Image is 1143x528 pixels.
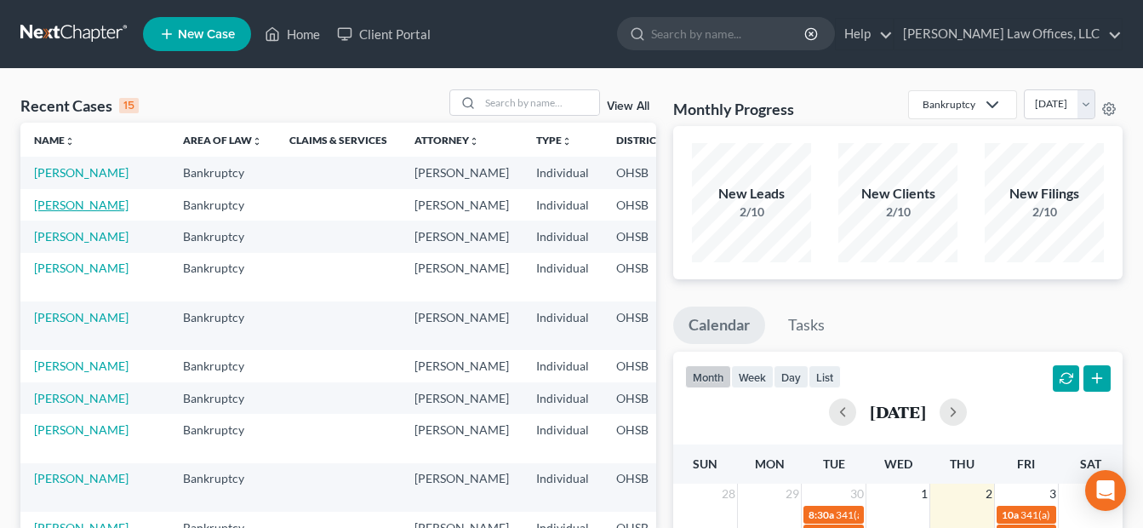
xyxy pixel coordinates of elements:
a: Home [256,19,329,49]
a: [PERSON_NAME] [34,471,129,485]
button: month [685,365,731,388]
a: [PERSON_NAME] [34,261,129,275]
span: Wed [884,456,912,471]
td: OHSB [603,350,686,382]
a: [PERSON_NAME] [34,422,129,437]
td: OHSB [603,414,686,462]
a: [PERSON_NAME] Law Offices, LLC [894,19,1122,49]
a: Calendar [673,307,765,344]
a: View All [607,100,649,112]
h2: [DATE] [870,403,926,421]
td: OHSB [603,463,686,512]
i: unfold_more [469,136,479,146]
a: Help [836,19,893,49]
td: [PERSON_NAME] [401,157,523,188]
span: New Case [178,28,235,41]
div: 2/10 [985,204,1104,221]
td: [PERSON_NAME] [401,463,523,512]
span: 30 [849,484,866,504]
td: Individual [523,189,603,221]
td: Bankruptcy [169,189,276,221]
input: Search by name... [651,18,807,49]
a: [PERSON_NAME] [34,229,129,244]
td: [PERSON_NAME] [401,350,523,382]
td: Individual [523,253,603,301]
button: day [774,365,809,388]
td: OHSB [603,382,686,414]
div: New Leads [692,184,811,204]
span: 341(a) meeting for [PERSON_NAME] & [PERSON_NAME] [836,508,1090,521]
div: Recent Cases [20,95,139,116]
td: Bankruptcy [169,157,276,188]
a: [PERSON_NAME] [34,198,129,212]
td: Bankruptcy [169,414,276,462]
td: Bankruptcy [169,253,276,301]
td: Individual [523,301,603,350]
td: [PERSON_NAME] [401,189,523,221]
button: week [731,365,774,388]
div: New Filings [985,184,1104,204]
span: 3 [1048,484,1058,504]
td: [PERSON_NAME] [401,253,523,301]
a: [PERSON_NAME] [34,359,129,373]
a: Nameunfold_more [34,134,75,146]
div: Bankruptcy [923,97,975,112]
td: Individual [523,221,603,252]
a: Client Portal [329,19,439,49]
div: New Clients [838,184,957,204]
div: 15 [119,98,139,113]
a: [PERSON_NAME] [34,165,129,180]
span: Sun [693,456,717,471]
i: unfold_more [252,136,262,146]
td: Individual [523,382,603,414]
td: [PERSON_NAME] [401,301,523,350]
td: OHSB [603,253,686,301]
span: Thu [950,456,974,471]
h3: Monthly Progress [673,99,794,119]
a: Typeunfold_more [536,134,572,146]
td: Bankruptcy [169,463,276,512]
a: Tasks [773,307,840,344]
span: 10a [1002,508,1019,521]
i: unfold_more [65,136,75,146]
a: [PERSON_NAME] [34,310,129,324]
td: OHSB [603,189,686,221]
td: Bankruptcy [169,350,276,382]
td: Bankruptcy [169,301,276,350]
td: [PERSON_NAME] [401,414,523,462]
a: Attorneyunfold_more [414,134,479,146]
td: Bankruptcy [169,382,276,414]
div: 2/10 [692,204,811,221]
div: Open Intercom Messenger [1085,470,1126,511]
th: Claims & Services [276,123,401,157]
span: 28 [720,484,737,504]
span: 29 [784,484,801,504]
a: [PERSON_NAME] [34,391,129,405]
td: Individual [523,463,603,512]
td: OHSB [603,157,686,188]
span: Tue [823,456,845,471]
td: Individual [523,350,603,382]
span: 8:30a [809,508,834,521]
td: [PERSON_NAME] [401,221,523,252]
span: Fri [1017,456,1035,471]
td: Individual [523,414,603,462]
button: list [809,365,841,388]
td: OHSB [603,221,686,252]
span: Sat [1080,456,1101,471]
span: 1 [919,484,929,504]
i: unfold_more [562,136,572,146]
div: 2/10 [838,204,957,221]
td: Individual [523,157,603,188]
td: Bankruptcy [169,221,276,252]
span: 2 [984,484,994,504]
td: [PERSON_NAME] [401,382,523,414]
a: Districtunfold_more [616,134,672,146]
td: OHSB [603,301,686,350]
a: Area of Lawunfold_more [183,134,262,146]
span: Mon [755,456,785,471]
input: Search by name... [480,90,599,115]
